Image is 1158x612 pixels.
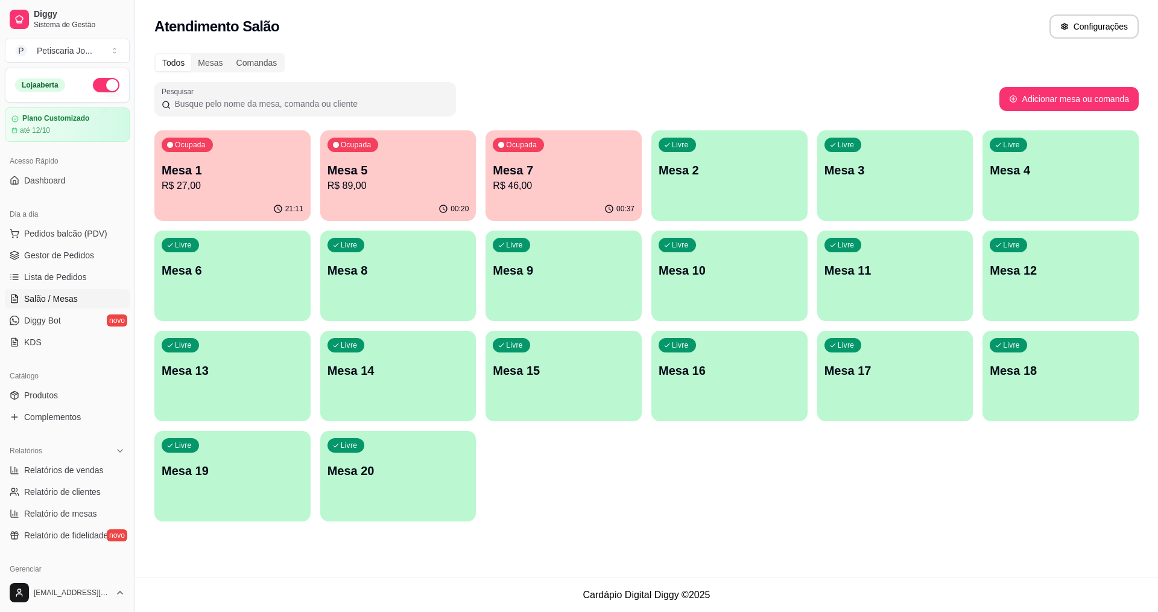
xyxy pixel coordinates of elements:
[616,204,634,214] p: 00:37
[672,340,689,350] p: Livre
[824,362,966,379] p: Mesa 17
[320,130,476,221] button: OcupadaMesa 5R$ 89,0000:20
[5,461,130,480] a: Relatórios de vendas
[5,151,130,171] div: Acesso Rápido
[990,362,1131,379] p: Mesa 18
[5,482,130,502] a: Relatório de clientes
[15,45,27,57] span: P
[5,171,130,190] a: Dashboard
[327,162,469,179] p: Mesa 5
[24,389,58,401] span: Produtos
[341,240,358,250] p: Livre
[24,336,42,348] span: KDS
[22,114,89,123] article: Plano Customizado
[154,130,311,221] button: OcupadaMesa 1R$ 27,0021:11
[162,462,303,479] p: Mesa 19
[171,98,449,110] input: Pesquisar
[154,431,311,521] button: LivreMesa 19
[175,140,206,150] p: Ocupada
[990,262,1131,279] p: Mesa 12
[5,311,130,330] a: Diggy Botnovo
[1049,14,1139,39] button: Configurações
[24,508,97,520] span: Relatório de mesas
[93,78,119,92] button: Alterar Status
[999,87,1139,111] button: Adicionar mesa ou comanda
[156,54,191,71] div: Todos
[327,262,469,279] p: Mesa 8
[341,441,358,450] p: Livre
[506,240,523,250] p: Livre
[175,340,192,350] p: Livre
[162,362,303,379] p: Mesa 13
[24,486,101,498] span: Relatório de clientes
[493,179,634,193] p: R$ 46,00
[838,140,855,150] p: Livre
[327,362,469,379] p: Mesa 14
[990,162,1131,179] p: Mesa 4
[5,267,130,287] a: Lista de Pedidos
[982,231,1139,321] button: LivreMesa 12
[24,271,87,283] span: Lista de Pedidos
[659,162,800,179] p: Mesa 2
[659,262,800,279] p: Mesa 10
[162,86,198,97] label: Pesquisar
[651,231,808,321] button: LivreMesa 10
[1003,340,1020,350] p: Livre
[341,340,358,350] p: Livre
[5,289,130,308] a: Salão / Mesas
[320,331,476,421] button: LivreMesa 14
[672,140,689,150] p: Livre
[817,331,973,421] button: LivreMesa 17
[24,411,81,423] span: Complementos
[24,249,94,261] span: Gestor de Pedidos
[341,140,372,150] p: Ocupada
[493,362,634,379] p: Mesa 15
[15,78,65,92] div: Loja aberta
[5,526,130,545] a: Relatório de fidelidadenovo
[5,407,130,427] a: Complementos
[154,331,311,421] button: LivreMesa 13
[824,162,966,179] p: Mesa 3
[5,107,130,142] a: Plano Customizadoaté 12/10
[5,504,130,523] a: Relatório de mesas
[162,179,303,193] p: R$ 27,00
[24,464,104,476] span: Relatórios de vendas
[37,45,92,57] div: Petiscaria Jo ...
[493,262,634,279] p: Mesa 9
[24,314,61,327] span: Diggy Bot
[982,130,1139,221] button: LivreMesa 4
[982,331,1139,421] button: LivreMesa 18
[320,431,476,521] button: LivreMesa 20
[5,366,130,386] div: Catálogo
[824,262,966,279] p: Mesa 11
[162,262,303,279] p: Mesa 6
[5,205,130,224] div: Dia a dia
[20,126,50,135] article: até 12/10
[1003,140,1020,150] p: Livre
[34,20,125,30] span: Sistema de Gestão
[24,228,107,240] span: Pedidos balcão (PDV)
[154,17,279,36] h2: Atendimento Salão
[162,162,303,179] p: Mesa 1
[659,362,800,379] p: Mesa 16
[493,162,634,179] p: Mesa 7
[486,231,642,321] button: LivreMesa 9
[230,54,284,71] div: Comandas
[486,130,642,221] button: OcupadaMesa 7R$ 46,0000:37
[817,130,973,221] button: LivreMesa 3
[34,9,125,20] span: Diggy
[5,578,130,607] button: [EMAIL_ADDRESS][DOMAIN_NAME]
[672,240,689,250] p: Livre
[451,204,469,214] p: 00:20
[1003,240,1020,250] p: Livre
[5,333,130,352] a: KDS
[506,340,523,350] p: Livre
[838,340,855,350] p: Livre
[285,204,303,214] p: 21:11
[191,54,229,71] div: Mesas
[24,293,78,305] span: Salão / Mesas
[327,179,469,193] p: R$ 89,00
[651,130,808,221] button: LivreMesa 2
[24,174,66,186] span: Dashboard
[651,331,808,421] button: LivreMesa 16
